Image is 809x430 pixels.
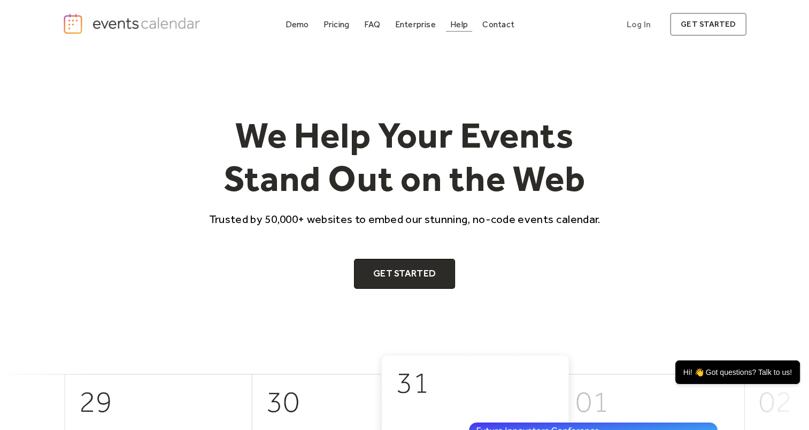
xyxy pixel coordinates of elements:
[446,17,472,32] a: Help
[286,21,309,27] div: Demo
[319,17,354,32] a: Pricing
[281,17,313,32] a: Demo
[354,259,455,289] a: Get Started
[395,21,435,27] div: Enterprise
[63,13,204,35] a: home
[670,13,746,36] a: get started
[450,21,468,27] div: Help
[482,21,514,27] div: Contact
[478,17,519,32] a: Contact
[199,211,610,227] p: Trusted by 50,000+ websites to embed our stunning, no-code events calendar.
[364,21,381,27] div: FAQ
[360,17,385,32] a: FAQ
[616,13,661,36] a: Log In
[323,21,350,27] div: Pricing
[390,17,440,32] a: Enterprise
[199,113,610,201] h1: We Help Your Events Stand Out on the Web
